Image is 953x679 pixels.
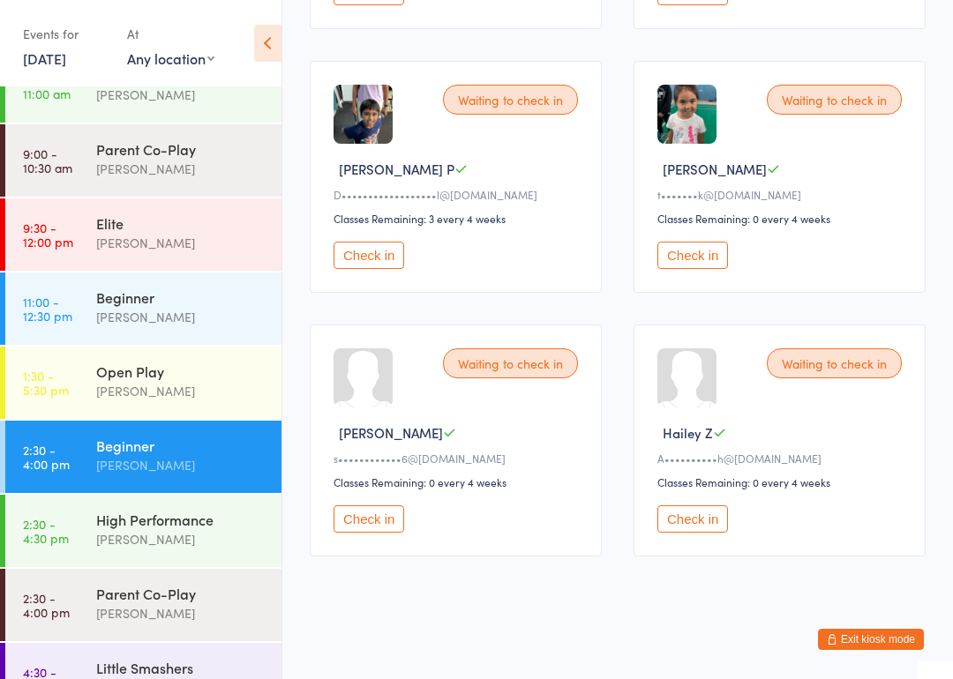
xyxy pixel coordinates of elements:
div: [PERSON_NAME] [96,307,266,327]
div: s••••••••••••6@[DOMAIN_NAME] [334,451,583,466]
time: 2:30 - 4:00 pm [23,443,70,471]
span: [PERSON_NAME] [663,160,767,178]
a: 2:30 -4:30 pmHigh Performance[PERSON_NAME] [5,495,281,567]
div: At [127,19,214,48]
a: 11:00 -12:30 pmBeginner[PERSON_NAME] [5,272,281,345]
time: 2:30 - 4:00 pm [23,591,70,619]
a: [DATE] [23,48,66,68]
div: Parent Co-Play [96,584,266,603]
button: Check in [334,242,404,269]
div: A••••••••••h@[DOMAIN_NAME] [657,451,907,466]
div: [PERSON_NAME] [96,233,266,253]
a: 9:30 -12:00 pmElite[PERSON_NAME] [5,198,281,271]
time: 9:00 - 11:00 am [23,72,71,101]
a: 9:00 -10:30 amParent Co-Play[PERSON_NAME] [5,124,281,197]
img: image1754250484.png [657,85,717,144]
div: Waiting to check in [767,85,902,115]
div: Beginner [96,287,266,307]
img: image1736562770.png [334,85,393,144]
span: [PERSON_NAME] P [339,160,454,178]
div: Open Play [96,362,266,381]
div: Classes Remaining: 0 every 4 weeks [334,474,583,489]
div: Classes Remaining: 0 every 4 weeks [657,211,907,226]
a: 2:30 -4:00 pmParent Co-Play[PERSON_NAME] [5,569,281,641]
time: 9:00 - 10:30 am [23,146,72,175]
span: [PERSON_NAME] [339,423,443,442]
div: Parent Co-Play [96,139,266,159]
a: 1:30 -5:30 pmOpen Play[PERSON_NAME] [5,347,281,419]
div: [PERSON_NAME] [96,529,266,549]
div: Waiting to check in [443,348,578,378]
div: Any location [127,48,214,68]
time: 1:30 - 5:30 pm [23,369,69,397]
div: Elite [96,213,266,233]
button: Check in [657,505,728,533]
time: 2:30 - 4:30 pm [23,517,69,545]
div: [PERSON_NAME] [96,159,266,179]
a: 9:00 -11:00 amHigh Performance[PERSON_NAME] [5,50,281,123]
button: Check in [657,242,728,269]
time: 9:30 - 12:00 pm [23,220,73,249]
div: High Performance [96,510,266,529]
div: [PERSON_NAME] [96,381,266,401]
span: Hailey Z [663,423,713,442]
div: [PERSON_NAME] [96,455,266,475]
div: Events for [23,19,109,48]
div: Waiting to check in [443,85,578,115]
div: D••••••••••••••••••l@[DOMAIN_NAME] [334,187,583,202]
div: Classes Remaining: 0 every 4 weeks [657,474,907,489]
button: Check in [334,505,404,533]
time: 11:00 - 12:30 pm [23,295,72,323]
div: t•••••••k@[DOMAIN_NAME] [657,187,907,202]
div: Beginner [96,436,266,455]
div: [PERSON_NAME] [96,85,266,105]
a: 2:30 -4:00 pmBeginner[PERSON_NAME] [5,421,281,493]
div: Little Smashers [96,658,266,677]
button: Exit kiosk mode [818,629,924,650]
div: Classes Remaining: 3 every 4 weeks [334,211,583,226]
div: [PERSON_NAME] [96,603,266,623]
div: Waiting to check in [767,348,902,378]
